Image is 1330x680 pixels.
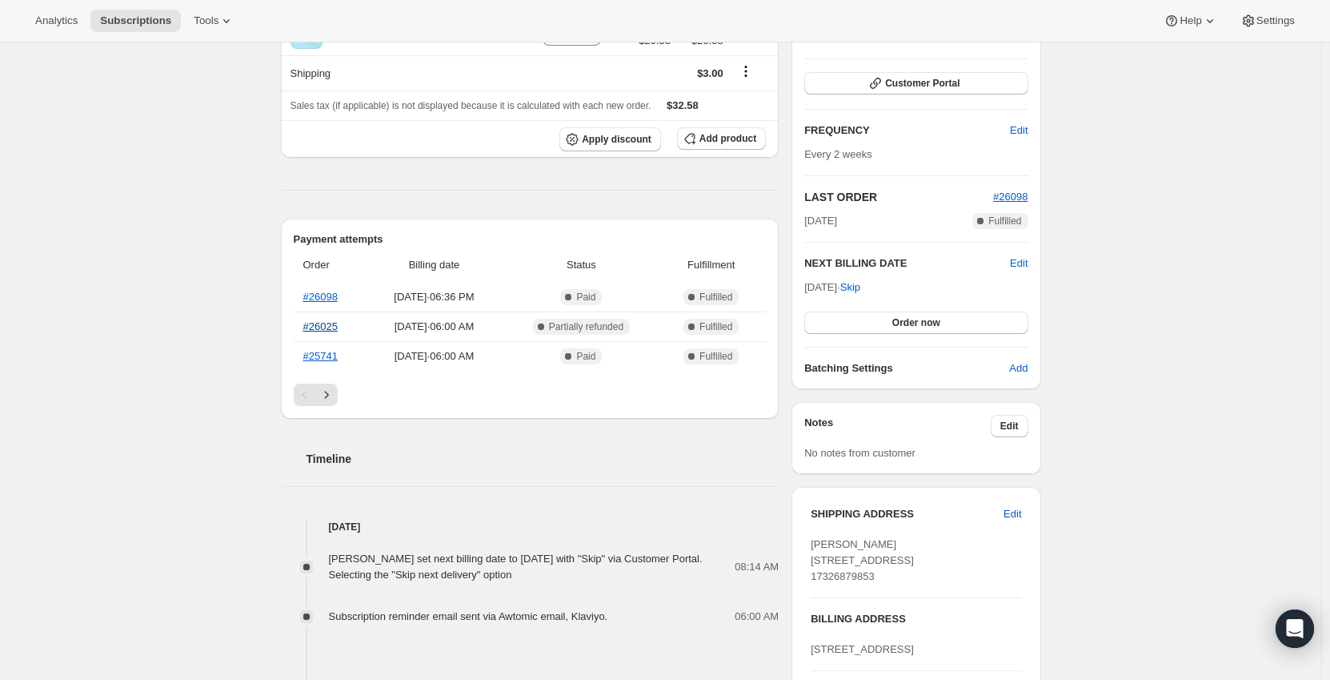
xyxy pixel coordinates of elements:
h2: Timeline [306,451,779,467]
h3: BILLING ADDRESS [811,611,1021,627]
button: Next [315,384,338,406]
span: $3.00 [697,67,723,79]
span: Edit [1004,506,1021,522]
button: Add product [677,127,766,150]
span: Tools [194,14,218,27]
button: Tools [184,10,244,32]
h3: SHIPPING ADDRESS [811,506,1004,522]
span: [PERSON_NAME] [STREET_ADDRESS] 17326879853 [811,538,914,582]
a: #26098 [993,191,1028,203]
button: Settings [1231,10,1304,32]
h2: FREQUENCY [804,123,1010,139]
button: Edit [991,415,1028,437]
button: Apply discount [559,127,661,151]
span: No notes from customer [804,447,915,459]
button: Edit [994,501,1031,527]
span: [DATE] · 06:00 AM [371,319,496,335]
span: Analytics [35,14,78,27]
h6: Batching Settings [804,360,1009,376]
div: Open Intercom Messenger [1276,610,1314,648]
span: Fulfilled [699,291,732,304]
button: Order now [804,312,1028,334]
span: [STREET_ADDRESS] [811,643,914,655]
span: Settings [1256,14,1295,27]
span: Edit [1000,420,1019,433]
span: Order now [892,316,940,329]
span: [DATE] [804,213,837,229]
span: Add product [699,132,756,145]
button: Help [1154,10,1227,32]
a: #26098 [303,291,338,303]
span: $32.58 [667,99,699,111]
span: Paid [576,350,595,363]
span: Paid [576,291,595,304]
button: Edit [1010,256,1028,272]
span: Fulfillment [666,257,756,273]
span: Billing date [371,257,496,273]
span: 08:14 AM [735,559,779,575]
h2: NEXT BILLING DATE [804,256,1010,272]
button: #26098 [993,189,1028,205]
span: Fulfilled [699,320,732,333]
span: Customer Portal [885,77,959,90]
th: Order [294,247,367,283]
span: Every 2 weeks [804,148,872,160]
h3: Notes [804,415,991,437]
button: Analytics [26,10,87,32]
button: Add [1000,356,1037,381]
span: Edit [1010,123,1028,139]
span: Help [1180,14,1201,27]
span: Skip [840,280,860,296]
h4: [DATE] [281,519,779,535]
button: Skip [831,275,870,300]
a: #25741 [303,350,338,362]
a: #26025 [303,320,338,332]
span: Status [507,257,657,273]
button: Edit [1000,118,1037,143]
span: Apply discount [582,133,651,146]
span: Subscriptions [100,14,171,27]
h2: Payment attempts [294,231,767,247]
span: 06:00 AM [735,609,779,625]
span: [PERSON_NAME] set next billing date to [DATE] with "Skip" via Customer Portal. Selecting the "Ski... [329,553,703,581]
span: Sales tax (if applicable) is not displayed because it is calculated with each new order. [290,100,651,111]
span: [DATE] · 06:00 AM [371,348,496,364]
span: Subscription reminder email sent via Awtomic email, Klaviyo. [329,610,608,622]
th: Shipping [281,55,520,91]
button: Shipping actions [733,62,759,80]
span: [DATE] · 06:36 PM [371,289,496,305]
h2: LAST ORDER [804,189,993,205]
span: Fulfilled [988,215,1021,227]
span: Fulfilled [699,350,732,363]
nav: Pagination [294,384,767,406]
button: Customer Portal [804,72,1028,95]
span: [DATE] · [804,281,860,293]
span: Partially refunded [549,320,623,333]
span: Add [1009,360,1028,376]
button: Subscriptions [90,10,181,32]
